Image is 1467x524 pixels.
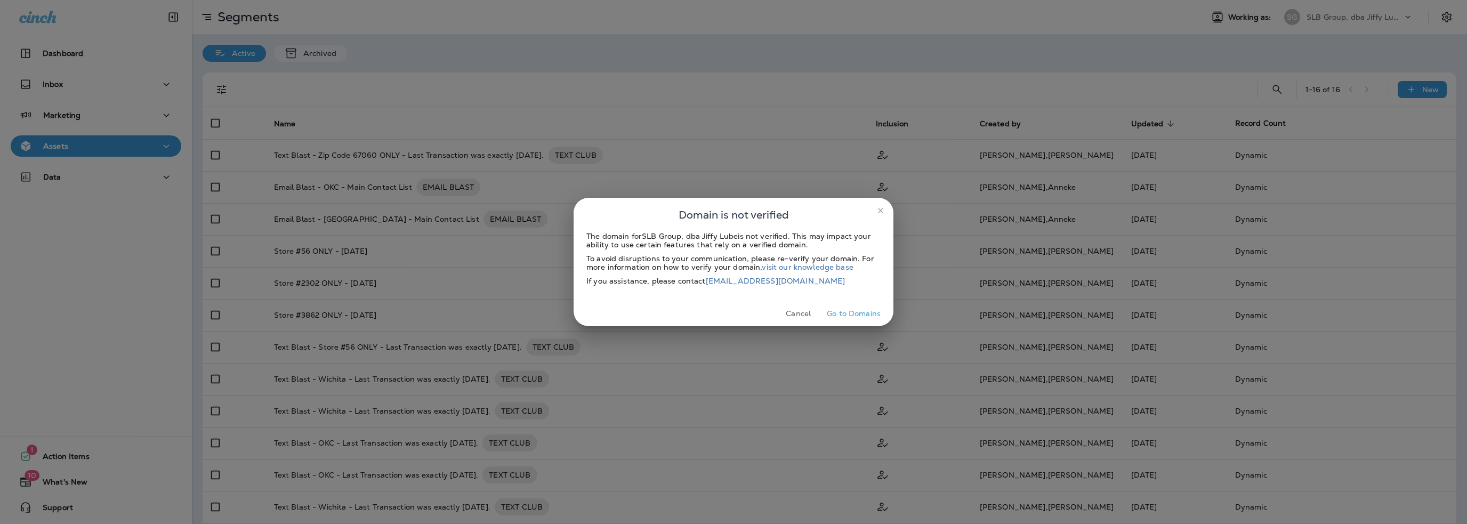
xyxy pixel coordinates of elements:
button: close [872,202,889,219]
span: Domain is not verified [679,206,789,223]
a: visit our knowledge base [762,262,853,272]
a: [EMAIL_ADDRESS][DOMAIN_NAME] [706,276,845,286]
div: To avoid disruptions to your communication, please re-verify your domain. For more information on... [586,254,881,271]
div: The domain for SLB Group, dba Jiffy Lube is not verified. This may impact your ability to use cer... [586,232,881,249]
button: Cancel [778,305,818,322]
button: Go to Domains [823,305,885,322]
div: If you assistance, please contact [586,277,881,285]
